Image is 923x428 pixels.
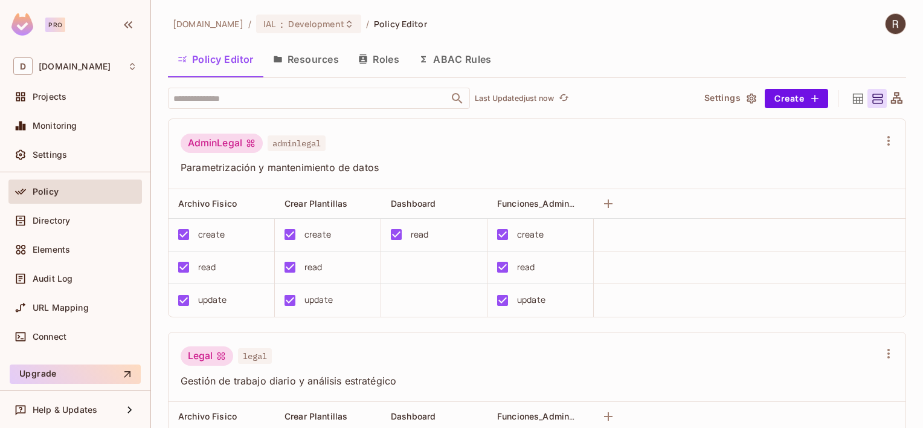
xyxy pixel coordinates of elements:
[173,18,243,30] span: the active workspace
[366,18,369,30] li: /
[11,13,33,36] img: SReyMgAAAABJRU5ErkJggg==
[45,18,65,32] div: Pro
[304,293,333,306] div: update
[33,92,66,102] span: Projects
[33,274,72,284] span: Audit Log
[33,216,70,225] span: Directory
[33,332,66,342] span: Connect
[556,91,571,106] button: refresh
[517,228,544,241] div: create
[886,14,905,34] img: ROMAN VAZQUEZ MACIAS
[238,348,272,364] span: legal
[181,374,879,387] span: Gestión de trabajo diario y análisis estratégico
[559,92,569,105] span: refresh
[181,134,263,153] div: AdminLegal
[168,44,263,74] button: Policy Editor
[181,161,879,174] span: Parametrización y mantenimiento de datos
[198,261,216,274] div: read
[409,44,501,74] button: ABAC Rules
[304,261,323,274] div: read
[178,198,237,209] span: Archivo Fisico
[268,135,326,151] span: adminlegal
[349,44,409,74] button: Roles
[33,150,67,160] span: Settings
[248,18,251,30] li: /
[497,198,608,209] span: Funciones_Administrativas
[449,90,466,107] button: Open
[304,228,331,241] div: create
[280,19,284,29] span: :
[285,411,347,421] span: Crear Plantillas
[765,89,828,108] button: Create
[178,411,237,421] span: Archivo Fisico
[33,187,59,196] span: Policy
[285,198,347,209] span: Crear Plantillas
[198,293,227,306] div: update
[181,346,233,366] div: Legal
[33,303,89,313] span: URL Mapping
[288,18,344,30] span: Development
[517,293,545,306] div: update
[33,245,70,255] span: Elements
[391,411,436,421] span: Dashboard
[497,410,608,422] span: Funciones_Administrativas
[699,89,760,108] button: Settings
[33,405,97,415] span: Help & Updates
[554,91,571,106] span: Click to refresh data
[263,18,275,30] span: IAL
[10,365,141,384] button: Upgrade
[374,18,427,30] span: Policy Editor
[39,62,111,71] span: Workspace: deacero.com
[411,228,429,241] div: read
[263,44,349,74] button: Resources
[475,94,554,103] p: Last Updated just now
[517,261,535,274] div: read
[198,228,225,241] div: create
[33,121,77,131] span: Monitoring
[391,198,436,209] span: Dashboard
[13,57,33,75] span: D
